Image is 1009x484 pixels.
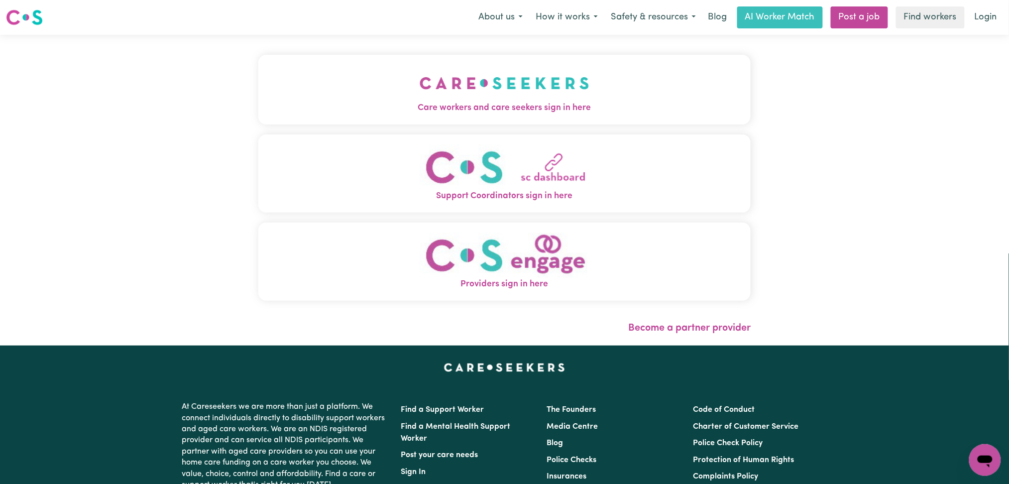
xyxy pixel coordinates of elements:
span: Providers sign in here [258,278,751,291]
a: AI Worker Match [737,6,823,28]
a: Protection of Human Rights [693,456,794,464]
a: Post a job [831,6,888,28]
a: Find a Support Worker [401,406,484,414]
a: Careseekers home page [444,363,565,371]
span: Care workers and care seekers sign in here [258,102,751,115]
a: Find workers [896,6,965,28]
a: The Founders [547,406,596,414]
a: Careseekers logo [6,6,43,29]
img: Careseekers logo [6,8,43,26]
button: Providers sign in here [258,223,751,301]
button: Care workers and care seekers sign in here [258,55,751,124]
a: Find a Mental Health Support Worker [401,423,511,443]
a: Post your care needs [401,451,478,459]
a: Police Checks [547,456,597,464]
button: How it works [529,7,604,28]
a: Blog [702,6,733,28]
a: Login [969,6,1003,28]
a: Sign In [401,468,426,476]
a: Media Centre [547,423,598,431]
iframe: Button to launch messaging window [969,444,1001,476]
a: Charter of Customer Service [693,423,798,431]
a: Complaints Policy [693,473,758,481]
button: Safety & resources [604,7,702,28]
a: Code of Conduct [693,406,755,414]
a: Blog [547,439,563,447]
a: Police Check Policy [693,439,763,447]
button: Support Coordinators sign in here [258,134,751,213]
a: Become a partner provider [628,323,751,333]
button: About us [472,7,529,28]
span: Support Coordinators sign in here [258,190,751,203]
a: Insurances [547,473,587,481]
